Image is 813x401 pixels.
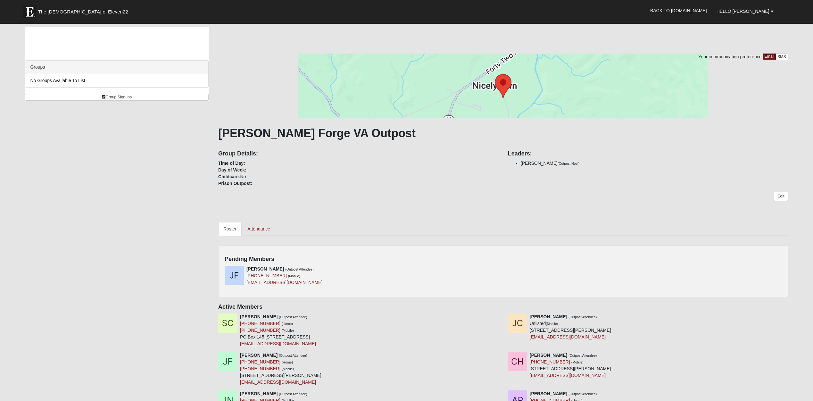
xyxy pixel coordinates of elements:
[240,328,280,333] a: [PHONE_NUMBER]
[568,315,597,319] small: (Outpost Attendee)
[763,54,776,60] a: Email
[285,267,313,271] small: (Outpost Attendee)
[530,359,570,364] a: [PHONE_NUMBER]
[530,353,567,358] strong: [PERSON_NAME]
[568,354,597,357] small: (Outpost Attendee)
[218,161,245,166] strong: Time of Day:
[38,9,128,15] span: The [DEMOGRAPHIC_DATA] of Eleven22
[279,315,307,319] small: (Outpost Attendee)
[698,54,763,59] span: Your communication preference:
[25,61,208,74] div: Groups
[530,334,606,339] a: [EMAIL_ADDRESS][DOMAIN_NAME]
[23,5,36,18] img: Eleven22 logo
[225,256,782,263] h4: Pending Members
[288,274,300,278] small: (Mobile)
[20,2,148,18] a: The [DEMOGRAPHIC_DATA] of Eleven22
[218,150,498,157] h4: Group Details:
[521,160,788,167] li: [PERSON_NAME]
[240,313,316,347] div: PO Box 145 [STREET_ADDRESS]
[546,322,558,326] small: (Mobile)
[279,354,307,357] small: (Outpost Attendee)
[282,360,293,364] small: (Home)
[218,181,252,186] strong: Prison Outpost:
[246,273,287,278] a: [PHONE_NUMBER]
[218,174,240,179] strong: Childcare:
[240,380,316,385] a: [EMAIL_ADDRESS][DOMAIN_NAME]
[218,167,246,172] strong: Day of Week:
[571,360,584,364] small: (Mobile)
[530,373,606,378] a: [EMAIL_ADDRESS][DOMAIN_NAME]
[218,126,788,140] h1: [PERSON_NAME] Forge VA Outpost
[246,266,284,272] strong: [PERSON_NAME]
[776,54,788,60] a: SMS
[246,280,322,285] a: [EMAIL_ADDRESS][DOMAIN_NAME]
[240,341,316,346] a: [EMAIL_ADDRESS][DOMAIN_NAME]
[530,352,611,379] div: [STREET_ADDRESS][PERSON_NAME]
[774,192,788,201] a: Edit
[282,329,294,332] small: (Mobile)
[218,304,788,311] h4: Active Members
[645,3,712,19] a: Back to [DOMAIN_NAME]
[508,150,788,157] h4: Leaders:
[240,314,278,319] strong: [PERSON_NAME]
[218,222,242,236] a: Roster
[282,322,293,326] small: (Home)
[240,359,280,364] a: [PHONE_NUMBER]
[240,321,280,326] a: [PHONE_NUMBER]
[25,74,208,87] li: No Groups Available To List
[240,366,280,371] a: [PHONE_NUMBER]
[240,353,278,358] strong: [PERSON_NAME]
[530,314,567,319] strong: [PERSON_NAME]
[530,313,611,340] div: Unlisted [STREET_ADDRESS][PERSON_NAME]
[558,162,579,165] small: (Outpost Host)
[240,352,321,386] div: [STREET_ADDRESS][PERSON_NAME]
[25,94,209,101] a: Group Signups
[282,367,294,371] small: (Mobile)
[712,3,778,19] a: Hello [PERSON_NAME]
[213,146,503,187] div: No
[717,9,769,14] span: Hello [PERSON_NAME]
[242,222,275,236] a: Attendance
